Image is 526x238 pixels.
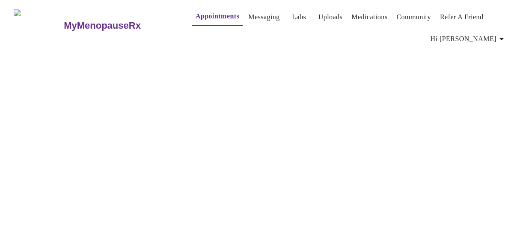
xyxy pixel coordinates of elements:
a: Messaging [248,11,279,23]
button: Hi [PERSON_NAME] [427,30,510,48]
a: Appointments [196,10,239,22]
button: Messaging [245,9,283,26]
a: MyMenopauseRx [63,11,175,41]
button: Medications [348,9,391,26]
button: Refer a Friend [437,9,487,26]
button: Uploads [315,9,346,26]
h3: MyMenopauseRx [64,20,141,31]
button: Appointments [192,8,243,26]
a: Medications [351,11,387,23]
a: Labs [292,11,306,23]
a: Refer a Friend [440,11,484,23]
img: MyMenopauseRx Logo [14,9,63,42]
span: Hi [PERSON_NAME] [431,33,507,45]
button: Labs [285,9,313,26]
a: Uploads [318,11,343,23]
button: Community [393,9,434,26]
a: Community [396,11,431,23]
